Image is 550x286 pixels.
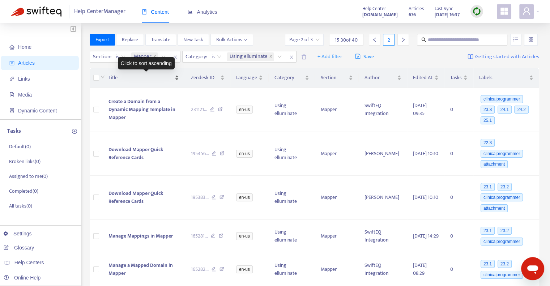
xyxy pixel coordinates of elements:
[475,53,539,61] span: Getting started with Articles
[350,51,380,63] button: saveSave
[131,52,158,61] span: Mapper
[401,37,406,42] span: right
[435,5,453,13] span: Last Sync
[444,68,473,88] th: Tasks
[498,227,512,235] span: 23.2
[362,11,398,19] strong: [DOMAIN_NAME]
[9,76,14,81] span: link
[116,34,144,46] button: Replace
[183,51,208,62] span: Category :
[18,60,35,66] span: Articles
[191,106,207,114] span: 231121 ...
[409,5,424,13] span: Articles
[444,176,473,220] td: 0
[481,150,523,158] span: clinicalprogrammer
[227,52,274,61] span: Using elluminate
[315,68,358,88] th: Section
[236,193,253,201] span: en-us
[444,88,473,132] td: 0
[481,238,523,246] span: clinicalprogrammer
[108,74,174,82] span: Title
[409,11,416,19] strong: 676
[9,60,14,65] span: account-book
[481,116,495,124] span: 25.1
[183,36,203,44] span: New Task
[287,53,296,61] span: close
[383,34,395,46] div: 2
[514,106,528,114] span: 24.2
[191,74,219,82] span: Zendesk ID
[236,150,253,158] span: en-us
[185,68,230,88] th: Zendesk ID
[151,36,170,44] span: Translate
[118,57,175,69] div: Click to sort ascending
[72,129,77,134] span: plus-circle
[18,44,31,50] span: Home
[274,74,303,82] span: Category
[188,9,193,14] span: area-chart
[364,74,396,82] span: Author
[116,51,125,62] span: is
[153,55,157,59] span: close
[269,220,315,253] td: Using elluminate
[90,34,115,46] button: Export
[18,92,32,98] span: Media
[481,139,495,147] span: 22.3
[513,37,518,42] span: unordered-list
[481,227,495,235] span: 23.1
[498,106,512,114] span: 24.1
[312,51,348,63] button: + Add filter
[481,260,495,268] span: 23.1
[145,34,176,46] button: Translate
[521,257,544,280] iframe: Button to launch messaging window
[269,176,315,220] td: Using elluminate
[481,95,523,103] span: clinicalprogrammer
[9,92,14,97] span: file-image
[450,74,462,82] span: Tasks
[134,52,152,61] span: Mapper
[74,5,125,18] span: Help Center Manager
[413,232,439,240] span: [DATE] 14:29
[444,132,473,176] td: 0
[103,68,185,88] th: Title
[472,7,481,16] img: sync.dc5367851b00ba804db3.png
[362,10,398,19] a: [DOMAIN_NAME]
[421,37,426,42] span: search
[522,7,531,16] span: user
[236,265,253,273] span: en-us
[4,245,34,251] a: Glossary
[4,231,32,236] a: Settings
[335,36,358,44] span: 15 - 30 of 40
[498,183,512,191] span: 23.2
[413,261,427,277] span: [DATE] 08:29
[372,37,377,42] span: left
[236,232,253,240] span: en-us
[413,149,438,158] span: [DATE] 10:10
[359,176,407,220] td: [PERSON_NAME]
[191,232,208,240] span: 165281 ...
[321,74,347,82] span: Section
[18,108,57,114] span: Dynamic Content
[122,36,138,44] span: Replace
[101,75,105,79] span: down
[269,132,315,176] td: Using elluminate
[18,76,30,82] span: Links
[108,189,163,205] span: Download Mapper Quick Reference Cards
[178,34,209,46] button: New Task
[14,260,44,265] span: Help Centers
[108,232,173,240] span: Manage Mappings in Mapper
[212,51,221,62] span: is
[142,9,147,14] span: book
[315,132,358,176] td: Mapper
[191,150,209,158] span: 195456 ...
[407,68,444,88] th: Edited At
[4,275,40,281] a: Online Help
[9,44,14,50] span: home
[216,36,247,44] span: Bulk Actions
[481,106,495,114] span: 23.3
[244,38,247,42] span: down
[142,9,169,15] span: Content
[481,193,523,201] span: clinicalprogrammer
[435,11,460,19] strong: [DATE] 16:37
[108,145,163,162] span: Download Mapper Quick Reference Cards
